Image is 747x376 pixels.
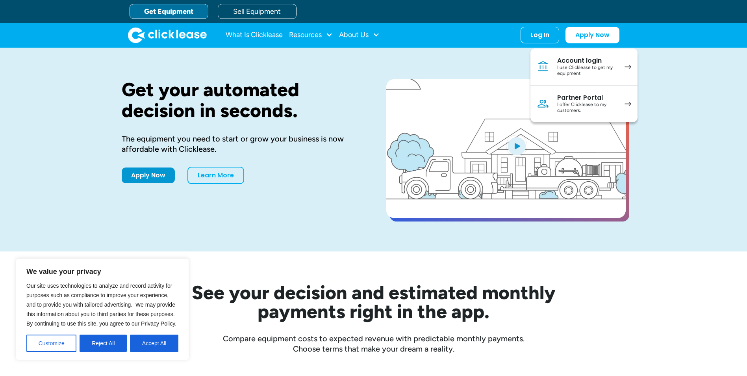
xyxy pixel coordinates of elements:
button: Customize [26,335,76,352]
a: Apply Now [122,168,175,183]
h1: Get your automated decision in seconds. [122,79,361,121]
div: Account login [557,57,617,65]
img: arrow [625,102,631,106]
div: Log In [530,31,549,39]
button: Reject All [80,335,127,352]
div: Resources [289,27,333,43]
img: Bank icon [537,60,549,73]
button: Accept All [130,335,178,352]
a: Account loginI use Clicklease to get my equipment [530,48,638,86]
span: Our site uses technologies to analyze and record activity for purposes such as compliance to impr... [26,283,176,327]
img: Blue play button logo on a light blue circular background [506,135,527,157]
a: Get Equipment [130,4,208,19]
div: The equipment you need to start or grow your business is now affordable with Clicklease. [122,134,361,154]
div: We value your privacy [16,259,189,360]
a: Learn More [187,167,244,184]
a: What Is Clicklease [226,27,283,43]
a: Sell Equipment [218,4,297,19]
div: Partner Portal [557,94,617,102]
img: arrow [625,65,631,69]
div: I offer Clicklease to my customers. [557,102,617,114]
div: I use Clicklease to get my equipment [557,65,617,77]
a: home [128,27,207,43]
h2: See your decision and estimated monthly payments right in the app. [153,283,594,321]
div: Compare equipment costs to expected revenue with predictable monthly payments. Choose terms that ... [122,333,626,354]
div: About Us [339,27,380,43]
p: We value your privacy [26,267,178,276]
a: open lightbox [386,79,626,218]
img: Clicklease logo [128,27,207,43]
a: Apply Now [565,27,619,43]
nav: Log In [530,48,638,122]
img: Person icon [537,97,549,110]
a: Partner PortalI offer Clicklease to my customers. [530,86,638,122]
